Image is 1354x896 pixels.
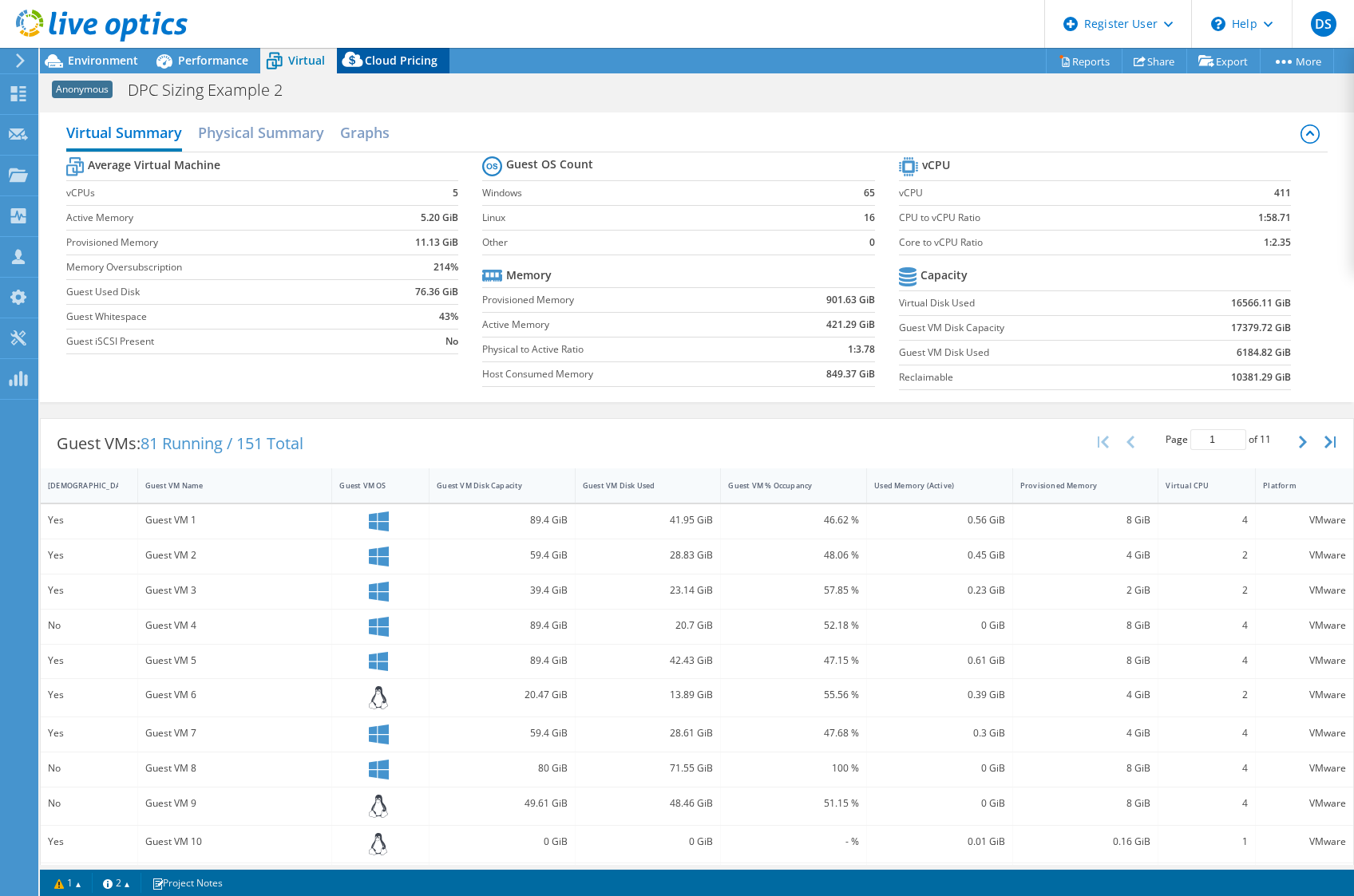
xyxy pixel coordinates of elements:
div: 80 GiB [437,760,568,777]
label: Reclaimable [899,369,1156,385]
label: Core to vCPU Ratio [899,235,1188,251]
div: No [48,795,130,812]
div: VMware [1263,833,1346,851]
div: 4 [1166,511,1248,529]
div: 0.01 GiB [874,833,1005,851]
b: 10381.29 GiB [1231,369,1291,385]
div: Yes [48,652,130,669]
span: 11 [1260,432,1271,446]
div: 100 % [728,760,859,777]
div: 8 GiB [1020,511,1151,529]
b: Average Virtual Machine [88,157,220,173]
h2: Virtual Summary [66,116,182,152]
div: 8 GiB [1020,795,1151,812]
b: vCPU [922,157,950,173]
span: Anonymous [52,81,113,98]
div: 0 GiB [874,617,1005,634]
div: 0.39 GiB [874,686,1005,704]
div: 4 GiB [1020,686,1151,704]
input: jump to page [1190,429,1246,450]
b: Capacity [920,267,968,283]
span: Virtual [288,53,325,68]
div: 46.62 % [728,511,859,529]
label: Guest VM Disk Used [899,345,1156,361]
label: Memory Oversubscription [66,259,373,275]
label: Windows [482,185,838,201]
b: No [445,334,458,349]
div: 0 GiB [874,760,1005,777]
div: Guest VM 1 [145,511,325,529]
div: 4 GiB [1020,724,1151,742]
label: vCPUs [66,185,373,201]
b: 421.29 GiB [826,317,875,333]
div: Guest VM OS [339,480,402,491]
div: 4 [1166,795,1248,812]
b: Guest OS Count [506,156,593,172]
div: 0 GiB [583,833,714,851]
label: Active Memory [66,210,373,226]
label: Guest iSCSI Present [66,334,373,349]
div: 28.61 GiB [583,724,714,742]
div: Guest VM 9 [145,795,325,812]
div: 20.7 GiB [583,617,714,634]
div: Used Memory (Active) [874,480,986,491]
div: 0.56 GiB [874,511,1005,529]
b: 65 [864,185,875,201]
svg: \n [1211,17,1225,31]
div: No [48,617,130,634]
b: 214% [434,259,458,275]
div: 0.23 GiB [874,582,1005,599]
b: 0 [869,235,875,251]
label: Guest Whitespace [66,309,373,325]
a: 2 [92,873,141,893]
div: Guest VM 6 [145,686,325,704]
div: 48.46 GiB [583,795,714,812]
div: 2 [1166,686,1248,704]
div: Guest VMs: [41,419,319,468]
span: Environment [68,53,138,68]
span: Cloud Pricing [365,53,437,68]
div: 55.56 % [728,686,859,704]
div: 49.61 GiB [437,795,568,812]
a: Export [1186,49,1261,73]
b: 17379.72 GiB [1231,320,1291,336]
label: Other [482,235,838,251]
label: Linux [482,210,838,226]
div: VMware [1263,686,1346,704]
b: 901.63 GiB [826,292,875,308]
span: Page of [1166,429,1271,450]
div: VMware [1263,511,1346,529]
div: 47.15 % [728,652,859,669]
div: 89.4 GiB [437,652,568,669]
div: 2 GiB [1020,582,1151,599]
b: 16 [864,210,875,226]
span: Performance [178,53,248,68]
div: 59.4 GiB [437,547,568,564]
div: Guest VM Name [145,480,306,491]
h1: DPC Sizing Example 2 [121,81,307,99]
div: 8 GiB [1020,617,1151,634]
div: 8 GiB [1020,760,1151,777]
div: VMware [1263,617,1346,634]
div: Guest VM 5 [145,652,325,669]
div: 4 [1166,724,1248,742]
label: Guest Used Disk [66,284,373,300]
div: 47.68 % [728,724,859,742]
b: 1:3.78 [848,341,875,357]
div: 4 [1166,617,1248,634]
div: Guest VM Disk Capacity [437,480,548,491]
div: 2 [1166,547,1248,564]
div: 23.14 GiB [583,582,714,599]
div: Guest VM 7 [145,724,325,742]
span: DS [1311,11,1336,37]
label: Provisioned Memory [66,235,373,251]
div: 13.89 GiB [583,686,714,704]
a: Project Notes [141,873,234,893]
div: 59.4 GiB [437,724,568,742]
div: 89.4 GiB [437,511,568,529]
div: Guest VM Disk Used [583,480,695,491]
div: 48.06 % [728,547,859,564]
div: 0.61 GiB [874,652,1005,669]
div: VMware [1263,760,1346,777]
div: 41.95 GiB [583,511,714,529]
